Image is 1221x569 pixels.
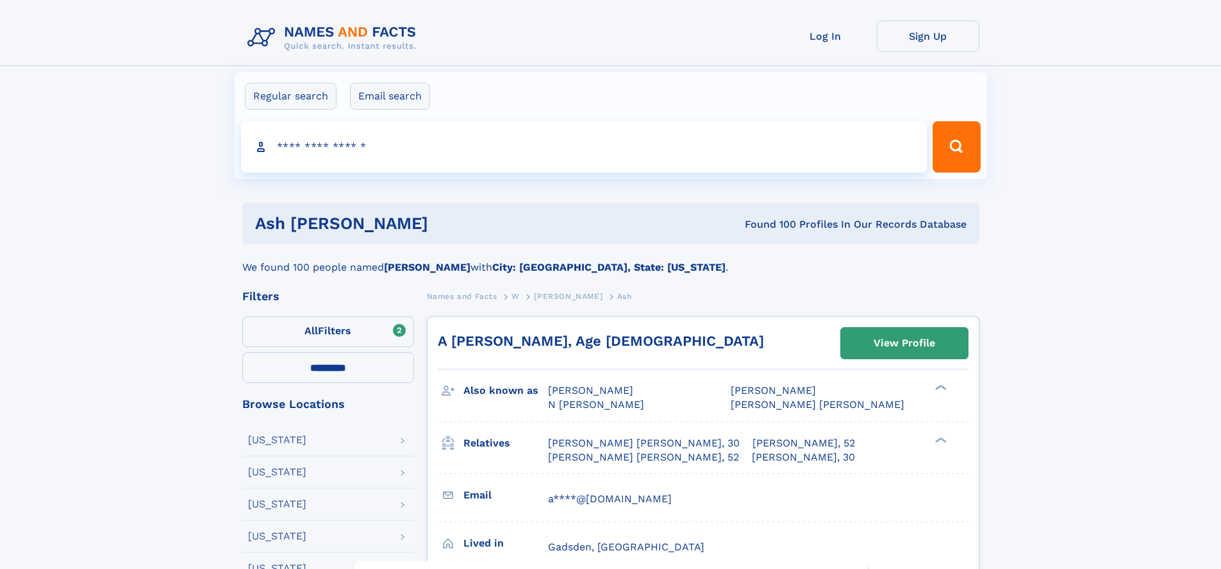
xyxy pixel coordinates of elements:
[384,261,470,273] b: [PERSON_NAME]
[350,83,430,110] label: Email search
[511,288,520,304] a: W
[548,541,704,553] span: Gadsden, [GEOGRAPHIC_DATA]
[932,436,947,444] div: ❯
[242,291,414,302] div: Filters
[548,436,740,450] a: [PERSON_NAME] [PERSON_NAME], 30
[731,398,904,411] span: [PERSON_NAME] [PERSON_NAME]
[534,292,602,301] span: [PERSON_NAME]
[463,380,548,402] h3: Also known as
[242,398,414,410] div: Browse Locations
[548,384,633,396] span: [PERSON_NAME]
[242,244,979,275] div: We found 100 people named with .
[248,435,306,445] div: [US_STATE]
[304,325,318,337] span: All
[248,467,306,477] div: [US_STATE]
[248,499,306,509] div: [US_STATE]
[877,21,979,52] a: Sign Up
[731,384,816,396] span: [PERSON_NAME]
[438,333,764,349] a: A [PERSON_NAME], Age [DEMOGRAPHIC_DATA]
[548,450,739,464] a: [PERSON_NAME] [PERSON_NAME], 52
[752,450,855,464] a: [PERSON_NAME], 30
[617,292,632,301] span: Ash
[427,288,497,304] a: Names and Facts
[492,261,726,273] b: City: [GEOGRAPHIC_DATA], State: [US_STATE]
[463,532,548,554] h3: Lived in
[841,328,968,359] a: View Profile
[463,432,548,454] h3: Relatives
[752,436,855,450] a: [PERSON_NAME], 52
[586,217,967,232] div: Found 100 Profiles In Our Records Database
[245,83,336,110] label: Regular search
[463,484,548,506] h3: Email
[548,398,644,411] span: N [PERSON_NAME]
[932,384,947,392] div: ❯
[774,21,877,52] a: Log In
[255,216,586,232] h1: ash [PERSON_NAME]
[933,121,980,173] button: Search Button
[511,292,520,301] span: W
[248,531,306,541] div: [US_STATE]
[242,316,414,347] label: Filters
[242,21,427,55] img: Logo Names and Facts
[874,328,935,358] div: View Profile
[241,121,927,173] input: search input
[534,288,602,304] a: [PERSON_NAME]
